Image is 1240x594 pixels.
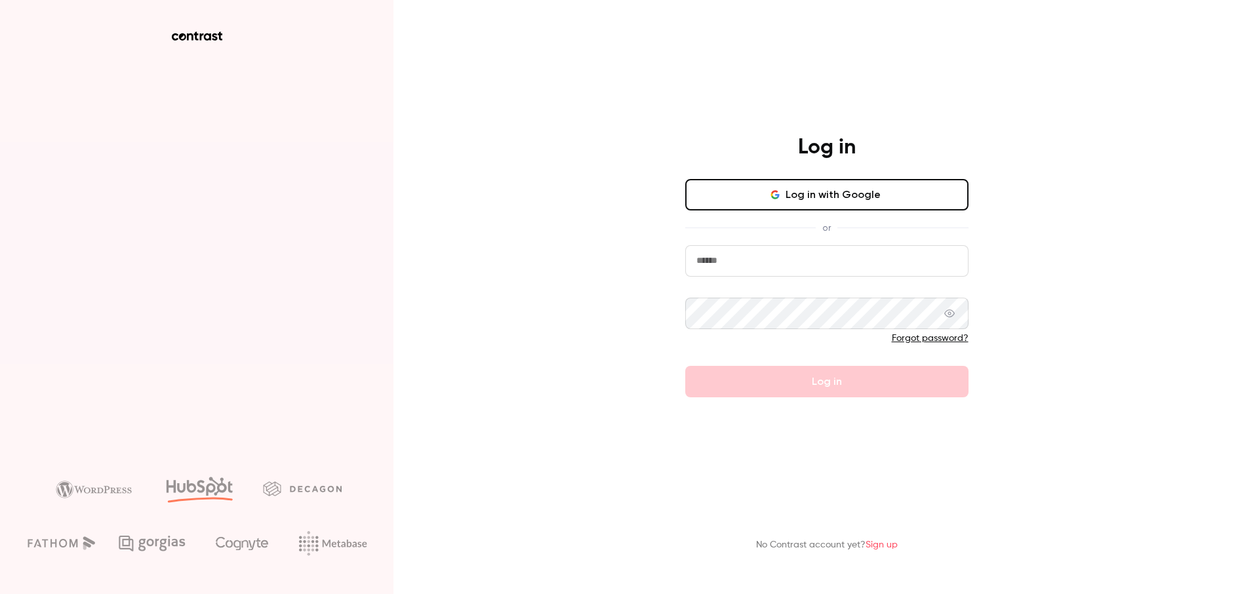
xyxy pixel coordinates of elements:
[892,334,969,343] a: Forgot password?
[866,540,898,549] a: Sign up
[816,221,837,235] span: or
[685,179,969,210] button: Log in with Google
[263,481,342,496] img: decagon
[756,538,898,552] p: No Contrast account yet?
[798,134,856,161] h4: Log in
